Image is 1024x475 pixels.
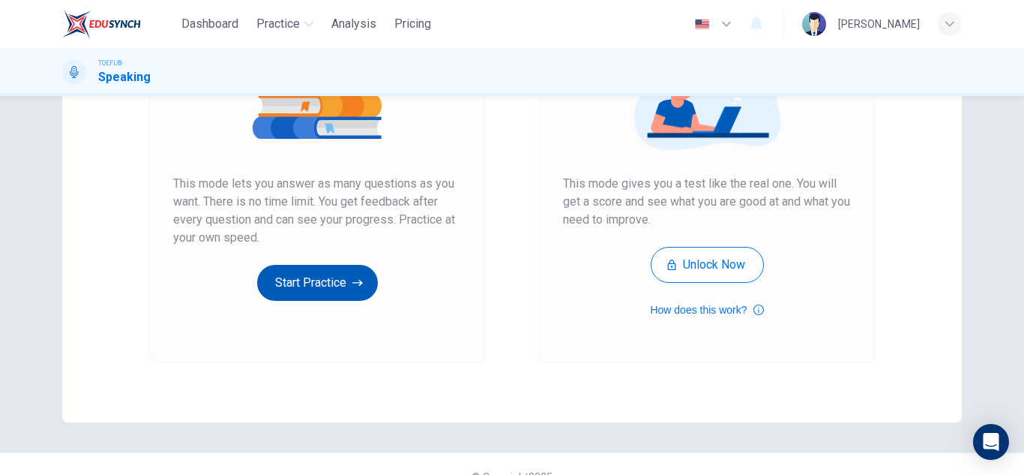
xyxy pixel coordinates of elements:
h1: Speaking [98,68,151,86]
a: EduSynch logo [62,9,175,39]
img: Profile picture [802,12,826,36]
span: Pricing [394,15,431,33]
span: Dashboard [181,15,238,33]
span: This mode lets you answer as many questions as you want. There is no time limit. You get feedback... [173,175,461,247]
img: en [693,19,711,30]
button: How does this work? [650,301,763,319]
span: Analysis [331,15,376,33]
button: Start Practice [257,265,378,301]
span: This mode gives you a test like the real one. You will get a score and see what you are good at a... [563,175,851,229]
button: Dashboard [175,11,244,38]
img: EduSynch logo [62,9,141,39]
div: Open Intercom Messenger [973,424,1009,460]
button: Unlock Now [651,247,764,283]
span: TOEFL® [98,58,122,68]
button: Practice [250,11,319,38]
div: [PERSON_NAME] [838,15,920,33]
button: Analysis [325,11,382,38]
span: Practice [256,15,300,33]
button: Pricing [388,11,437,38]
